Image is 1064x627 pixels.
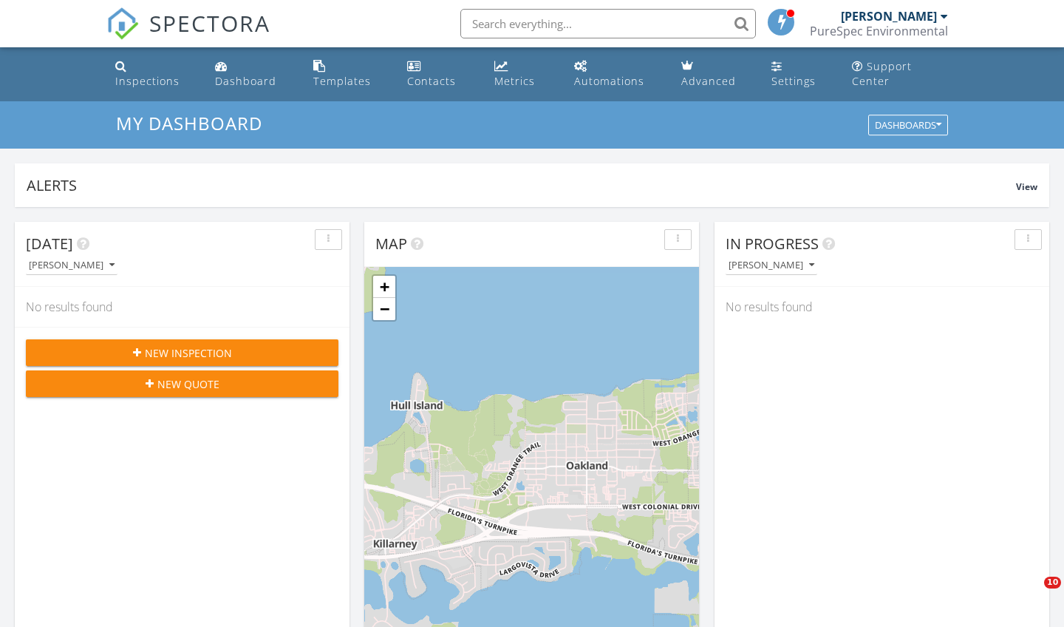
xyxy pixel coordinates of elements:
div: [PERSON_NAME] [29,260,115,271]
span: New Quote [157,376,219,392]
span: 10 [1044,577,1061,589]
iframe: Intercom live chat [1014,577,1049,612]
a: Inspections [109,53,197,95]
a: Settings [765,53,833,95]
button: Dashboards [868,115,948,136]
a: Automations (Basic) [568,53,664,95]
div: No results found [715,287,1049,327]
div: Advanced [681,74,736,88]
input: Search everything... [460,9,756,38]
span: View [1016,180,1037,193]
div: Inspections [115,74,180,88]
div: Contacts [407,74,456,88]
div: [PERSON_NAME] [841,9,937,24]
img: The Best Home Inspection Software - Spectora [106,7,139,40]
span: New Inspection [145,345,232,361]
div: PureSpec Environmental [810,24,948,38]
div: Templates [313,74,371,88]
div: Automations [574,74,644,88]
span: [DATE] [26,234,73,254]
a: Metrics [488,53,556,95]
span: My Dashboard [116,111,262,135]
a: Dashboard [209,53,295,95]
a: SPECTORA [106,20,270,51]
a: Support Center [846,53,955,95]
div: Dashboard [215,74,276,88]
button: New Inspection [26,339,338,366]
div: Dashboards [875,121,941,131]
div: Metrics [494,74,535,88]
span: In Progress [726,234,819,254]
div: No results found [15,287,349,327]
div: Support Center [852,59,912,88]
span: SPECTORA [149,7,270,38]
button: New Quote [26,370,338,397]
a: Contacts [401,53,477,95]
div: Alerts [27,175,1016,195]
a: Zoom in [373,276,395,298]
button: [PERSON_NAME] [26,256,117,276]
span: Map [375,234,407,254]
button: [PERSON_NAME] [726,256,817,276]
a: Zoom out [373,298,395,320]
div: Settings [771,74,816,88]
div: [PERSON_NAME] [729,260,814,271]
a: Templates [307,53,390,95]
a: Advanced [675,53,754,95]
